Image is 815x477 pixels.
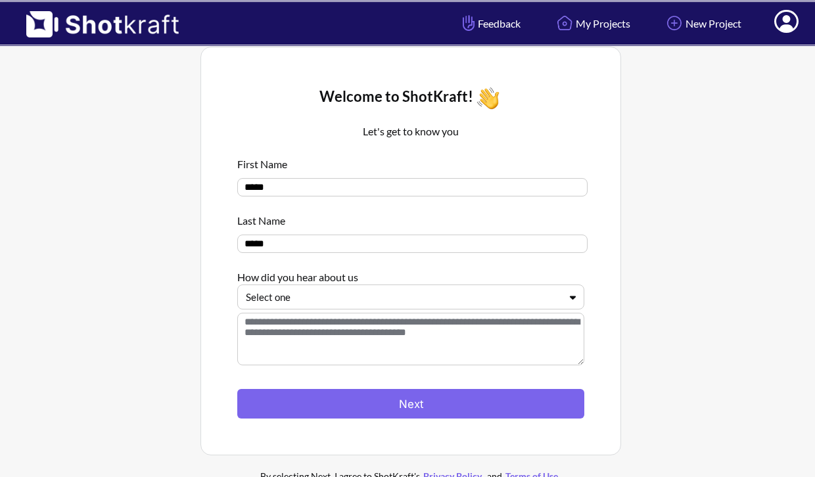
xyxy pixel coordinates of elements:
button: Next [237,389,584,419]
div: Last Name [237,206,584,228]
img: Hand Icon [459,12,478,34]
span: Feedback [459,16,521,31]
div: How did you hear about us [237,263,584,284]
img: Add Icon [663,12,686,34]
div: First Name [237,150,584,171]
div: Welcome to ShotKraft! [237,83,584,113]
a: New Project [653,6,751,41]
a: My Projects [544,6,640,41]
img: Home Icon [553,12,576,34]
img: Wave Icon [473,83,503,113]
p: Let's get to know you [237,124,584,139]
